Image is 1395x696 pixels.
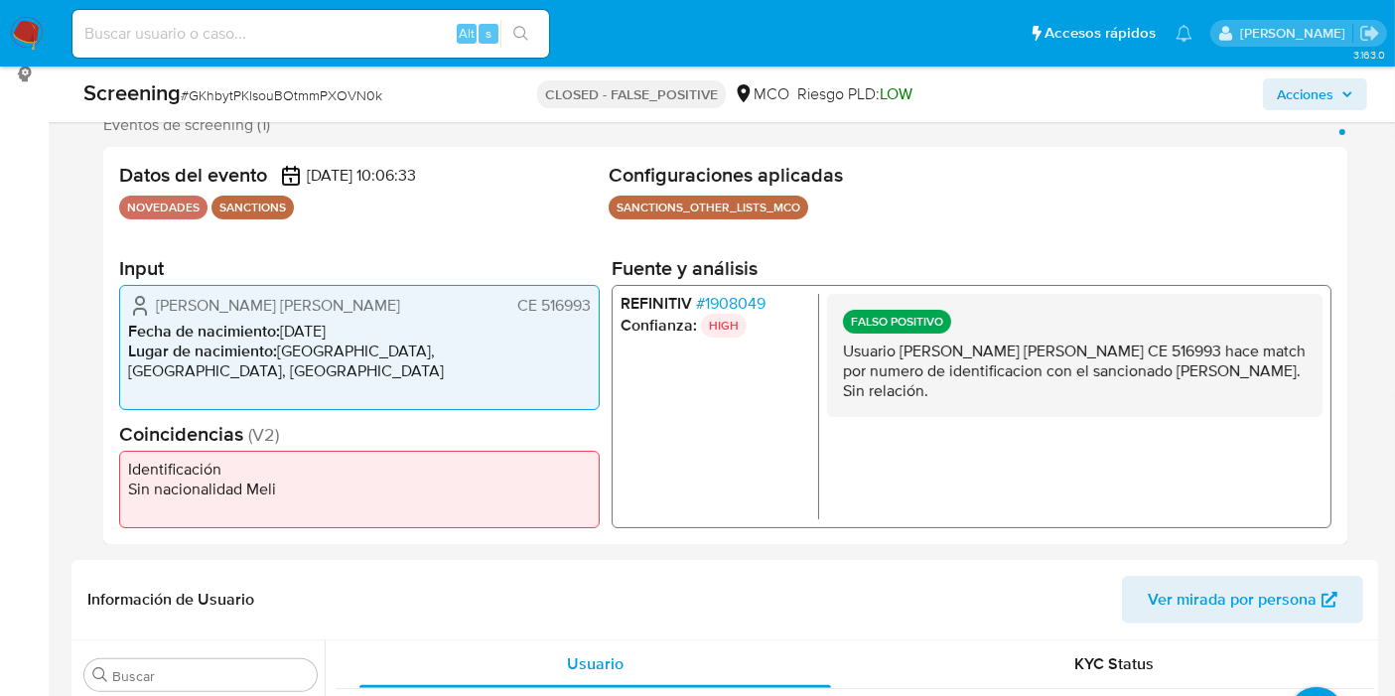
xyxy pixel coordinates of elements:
[83,76,181,108] b: Screening
[1075,652,1155,675] span: KYC Status
[92,667,108,683] button: Buscar
[181,85,382,105] span: # GKhbytPKlsouBOtmmPXOVN0k
[1176,25,1192,42] a: Notificaciones
[112,667,309,685] input: Buscar
[459,24,475,43] span: Alt
[567,652,624,675] span: Usuario
[880,82,912,105] span: LOW
[1122,576,1363,624] button: Ver mirada por persona
[87,590,254,610] h1: Información de Usuario
[72,21,549,47] input: Buscar usuario o caso...
[1359,23,1380,44] a: Salir
[1353,47,1385,63] span: 3.163.0
[500,20,541,48] button: search-icon
[486,24,491,43] span: s
[1148,576,1317,624] span: Ver mirada por persona
[734,83,789,105] div: MCO
[537,80,726,108] p: CLOSED - FALSE_POSITIVE
[1263,78,1367,110] button: Acciones
[1045,23,1156,44] span: Accesos rápidos
[1277,78,1333,110] span: Acciones
[797,83,912,105] span: Riesgo PLD:
[1240,24,1352,43] p: igor.oliveirabrito@mercadolibre.com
